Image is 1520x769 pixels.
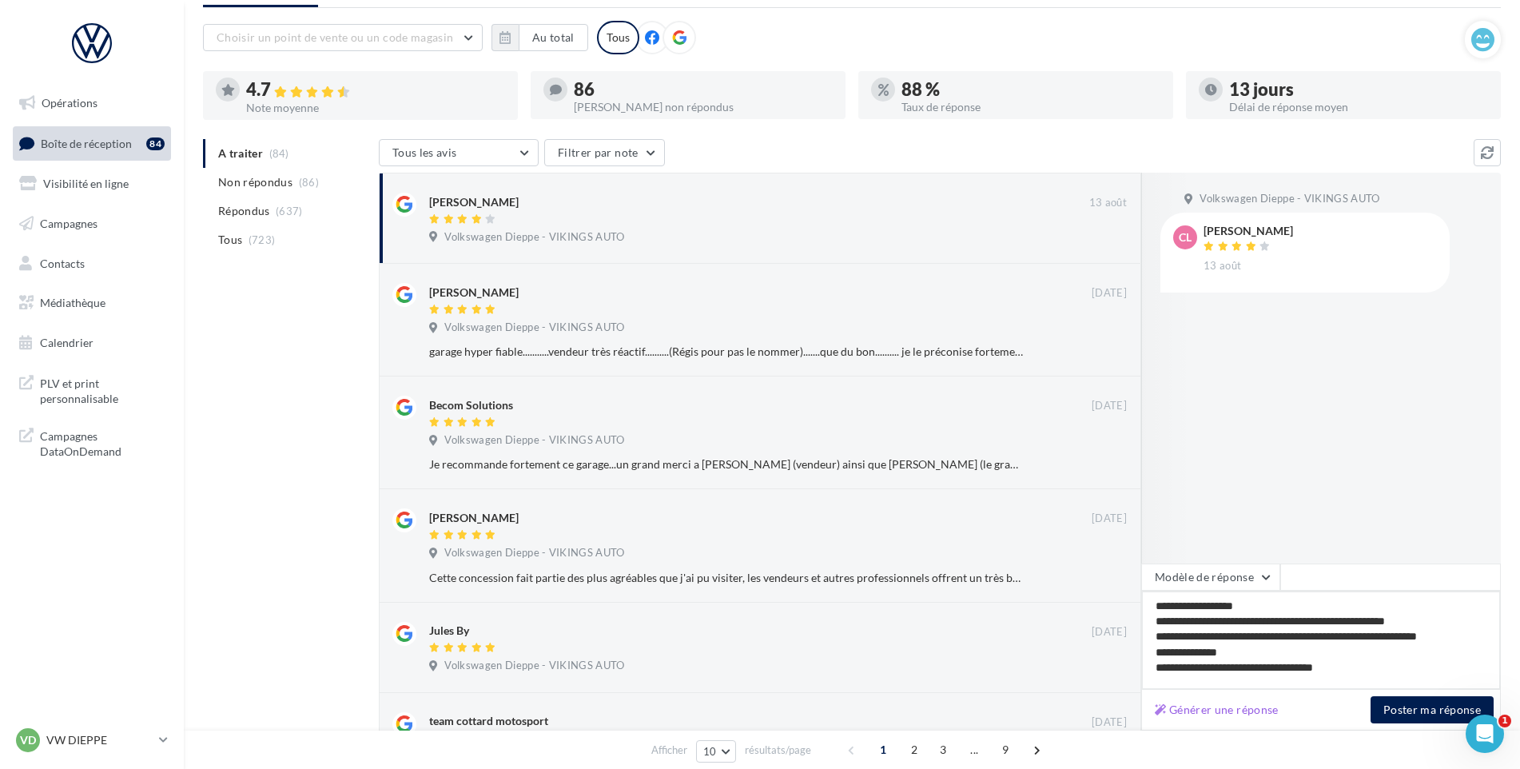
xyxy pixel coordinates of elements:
[444,659,624,673] span: Volkswagen Dieppe - VIKINGS AUTO
[40,217,97,230] span: Campagnes
[10,286,174,320] a: Médiathèque
[930,737,956,763] span: 3
[10,86,174,120] a: Opérations
[1092,512,1127,526] span: [DATE]
[574,81,833,98] div: 86
[379,139,539,166] button: Tous les avis
[1229,81,1488,98] div: 13 jours
[519,24,588,51] button: Au total
[1141,564,1280,591] button: Modèle de réponse
[40,425,165,460] span: Campagnes DataOnDemand
[696,740,737,763] button: 10
[961,737,987,763] span: ...
[40,256,85,269] span: Contacts
[10,207,174,241] a: Campagnes
[491,24,588,51] button: Au total
[1092,399,1127,413] span: [DATE]
[10,167,174,201] a: Visibilité en ligne
[703,745,717,758] span: 10
[217,30,453,44] span: Choisir un point de vente ou un code magasin
[429,285,519,301] div: [PERSON_NAME]
[246,102,505,114] div: Note moyenne
[1466,715,1504,753] iframe: Intercom live chat
[1092,625,1127,640] span: [DATE]
[745,743,811,758] span: résultats/page
[1092,715,1127,730] span: [DATE]
[1229,102,1488,113] div: Délai de réponse moyen
[299,176,319,189] span: (86)
[246,81,505,99] div: 4.7
[597,21,639,54] div: Tous
[1092,286,1127,301] span: [DATE]
[1498,715,1511,727] span: 1
[429,194,519,210] div: [PERSON_NAME]
[1179,229,1192,245] span: CL
[43,177,129,190] span: Visibilité en ligne
[40,296,105,309] span: Médiathèque
[429,570,1023,586] div: Cette concession fait partie des plus agréables que j'ai pu visiter, les vendeurs et autres profe...
[429,510,519,526] div: [PERSON_NAME]
[901,81,1160,98] div: 88 %
[46,732,153,748] p: VW DIEPPE
[901,102,1160,113] div: Taux de réponse
[444,546,624,560] span: Volkswagen Dieppe - VIKINGS AUTO
[429,456,1023,472] div: Je recommande fortement ce garage...un grand merci a [PERSON_NAME] (vendeur) ainsi que [PERSON_NA...
[10,366,174,413] a: PLV et print personnalisable
[429,623,469,639] div: Jules By
[870,737,896,763] span: 1
[41,136,132,149] span: Boîte de réception
[544,139,665,166] button: Filtrer par note
[218,203,270,219] span: Répondus
[429,713,548,729] div: team cottard motosport
[1148,700,1285,719] button: Générer une réponse
[13,725,171,755] a: VD VW DIEPPE
[1371,696,1494,723] button: Poster ma réponse
[218,174,292,190] span: Non répondus
[1200,192,1379,206] span: Volkswagen Dieppe - VIKINGS AUTO
[444,433,624,448] span: Volkswagen Dieppe - VIKINGS AUTO
[444,321,624,335] span: Volkswagen Dieppe - VIKINGS AUTO
[1204,259,1241,273] span: 13 août
[40,336,94,349] span: Calendrier
[1089,196,1127,210] span: 13 août
[276,205,303,217] span: (637)
[10,419,174,466] a: Campagnes DataOnDemand
[1204,225,1293,237] div: [PERSON_NAME]
[574,102,833,113] div: [PERSON_NAME] non répondus
[651,743,687,758] span: Afficher
[218,232,242,248] span: Tous
[10,126,174,161] a: Boîte de réception84
[444,230,624,245] span: Volkswagen Dieppe - VIKINGS AUTO
[10,247,174,281] a: Contacts
[203,24,483,51] button: Choisir un point de vente ou un code magasin
[10,326,174,360] a: Calendrier
[42,96,97,110] span: Opérations
[429,344,1023,360] div: garage hyper fiable...........vendeur très réactif..........(Régis pour pas le nommer).......que ...
[20,732,36,748] span: VD
[146,137,165,150] div: 84
[993,737,1018,763] span: 9
[392,145,457,159] span: Tous les avis
[249,233,276,246] span: (723)
[429,397,513,413] div: Becom Solutions
[40,373,165,407] span: PLV et print personnalisable
[901,737,927,763] span: 2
